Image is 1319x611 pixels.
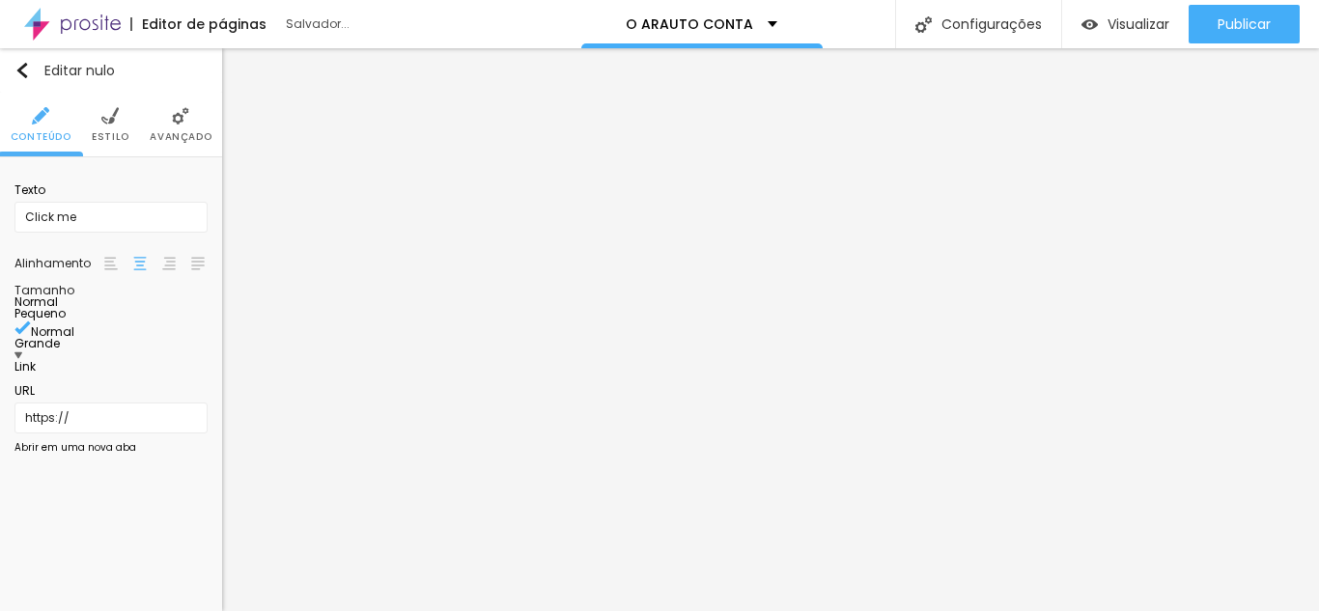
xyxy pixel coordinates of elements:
img: paragraph-center-align.svg [133,257,147,270]
div: ÍconeLink [14,349,208,373]
font: Grande [14,335,60,351]
font: Salvador... [286,15,350,32]
iframe: Editor [222,48,1319,611]
img: Ícone [32,107,49,125]
font: Texto [14,181,45,198]
font: Editor de páginas [142,14,267,34]
img: Ícone [14,351,22,359]
font: Link [14,358,36,375]
font: Tamanho [14,282,74,298]
font: Conteúdo [11,129,71,144]
img: Ícone [101,107,119,125]
img: Ícone [14,319,31,336]
img: paragraph-justified-align.svg [191,257,205,270]
font: Configurações [941,14,1042,34]
img: paragraph-right-align.svg [162,257,176,270]
font: Abrir em uma nova aba [14,440,136,455]
font: Alinhamento [14,255,91,271]
font: Avançado [150,129,211,144]
img: Ícone [915,16,932,33]
img: view-1.svg [1081,16,1098,33]
font: Editar nulo [44,61,115,80]
font: O ARAUTO CONTA [626,14,753,34]
font: Visualizar [1108,14,1169,34]
img: Ícone [172,107,189,125]
img: paragraph-left-align.svg [104,257,118,270]
button: Publicar [1189,5,1300,43]
font: Estilo [92,129,129,144]
font: Normal [14,293,58,310]
img: Ícone [14,63,30,78]
button: Visualizar [1062,5,1189,43]
font: Publicar [1218,14,1271,34]
font: Pequeno [14,305,66,321]
font: Normal [31,323,74,340]
font: URL [14,382,35,399]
